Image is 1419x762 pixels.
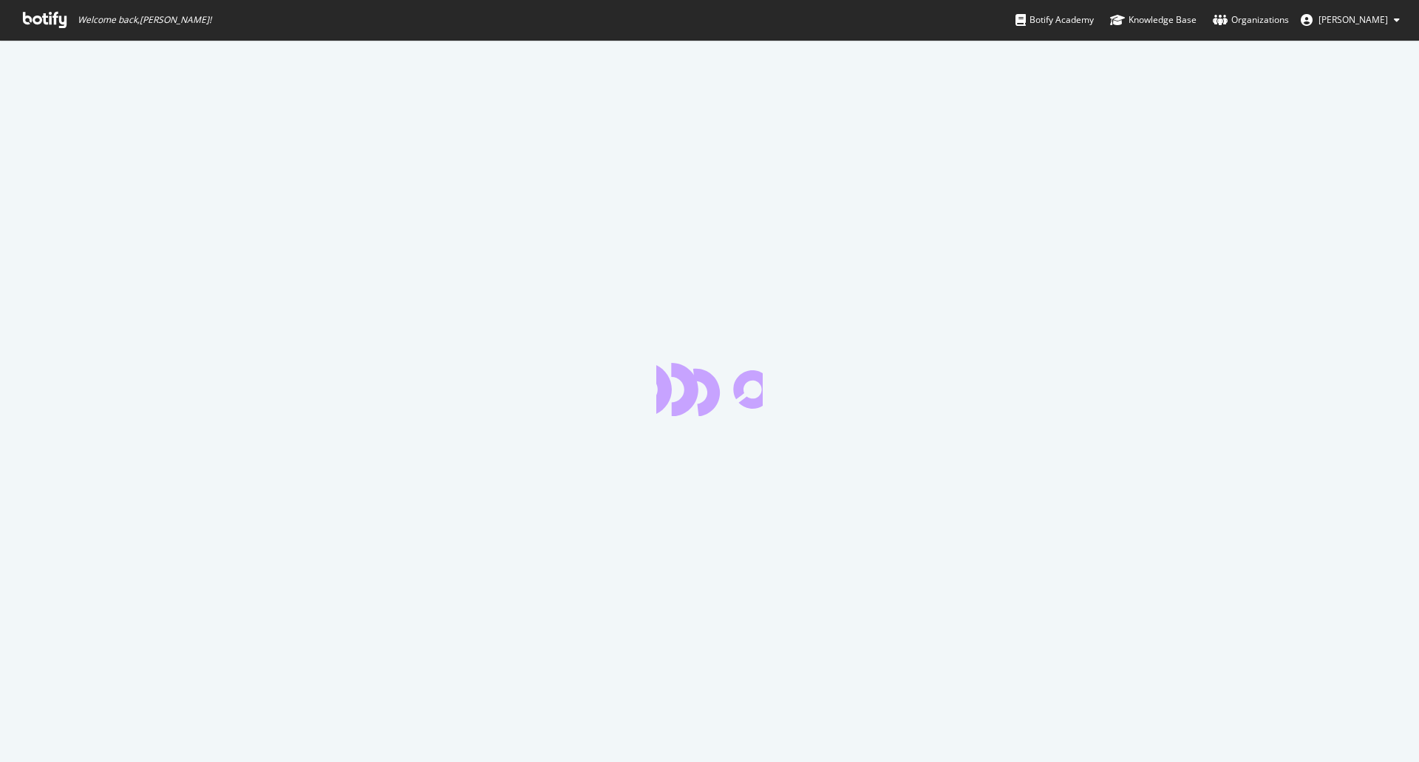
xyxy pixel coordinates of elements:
[1213,13,1289,27] div: Organizations
[78,14,211,26] span: Welcome back, [PERSON_NAME] !
[1289,8,1412,32] button: [PERSON_NAME]
[1318,13,1388,26] span: Anthony Lunay
[1110,13,1197,27] div: Knowledge Base
[1015,13,1094,27] div: Botify Academy
[656,363,763,416] div: animation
